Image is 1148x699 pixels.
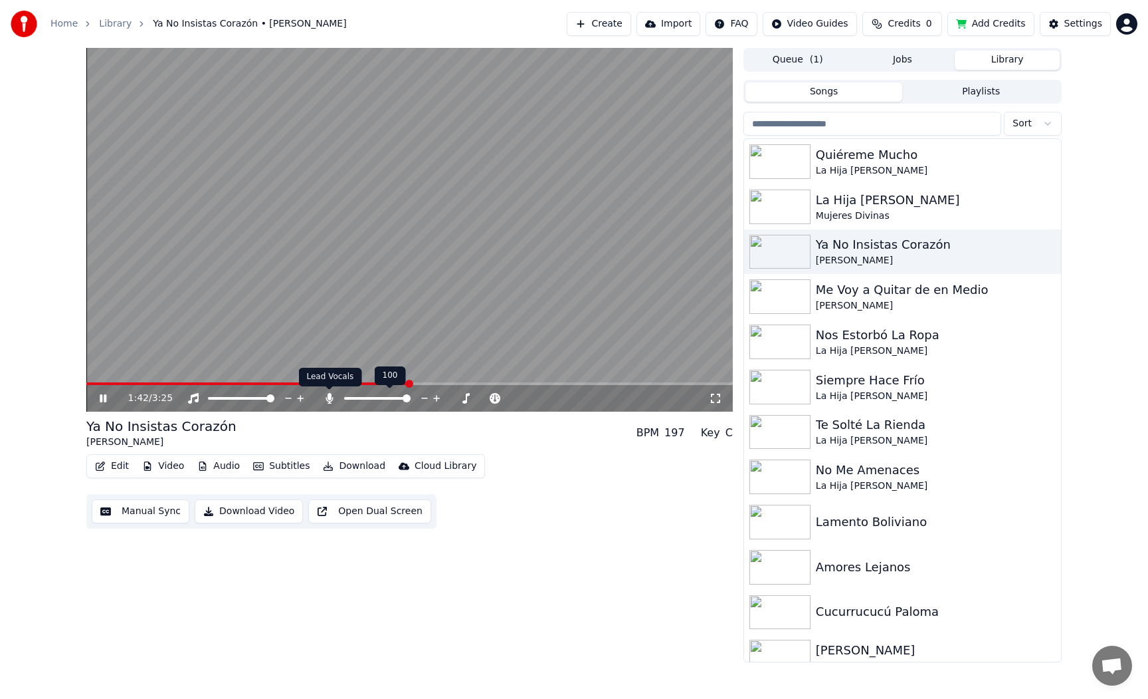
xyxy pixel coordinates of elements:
[664,425,685,441] div: 197
[816,434,1056,448] div: La Hija [PERSON_NAME]
[415,460,476,473] div: Cloud Library
[816,461,1056,480] div: No Me Amenaces
[955,51,1060,70] button: Library
[888,17,920,31] span: Credits
[763,12,857,36] button: Video Guides
[745,82,903,102] button: Songs
[816,210,1056,223] div: Mujeres Divinas
[1092,646,1132,686] div: Open chat
[816,603,1056,621] div: Cucurrucucú Paloma
[128,392,149,405] span: 1:42
[1012,117,1032,130] span: Sort
[636,12,700,36] button: Import
[816,345,1056,358] div: La Hija [PERSON_NAME]
[816,146,1056,164] div: Quiéreme Mucho
[137,457,189,476] button: Video
[1040,12,1111,36] button: Settings
[153,17,346,31] span: Ya No Insistas Corazón • [PERSON_NAME]
[299,368,362,386] div: Lead Vocals
[902,82,1060,102] button: Playlists
[152,392,173,405] span: 3:25
[192,457,245,476] button: Audio
[50,17,78,31] a: Home
[706,12,757,36] button: FAQ
[375,366,406,385] div: 100
[90,457,134,476] button: Edit
[86,417,237,436] div: Ya No Insistas Corazón
[810,53,823,67] span: ( 1 )
[50,17,347,31] nav: breadcrumb
[816,513,1056,531] div: Lamento Boliviano
[816,191,1056,210] div: La Hija [PERSON_NAME]
[816,480,1056,493] div: La Hija [PERSON_NAME]
[99,17,132,31] a: Library
[318,457,391,476] button: Download
[926,17,932,31] span: 0
[816,281,1056,299] div: Me Voy a Quitar de en Medio
[636,425,659,441] div: BPM
[816,558,1056,577] div: Amores Lejanos
[816,390,1056,403] div: La Hija [PERSON_NAME]
[92,499,189,523] button: Manual Sync
[816,235,1056,254] div: Ya No Insistas Corazón
[816,660,1056,673] div: Los Enanitos Verdes
[1064,17,1102,31] div: Settings
[567,12,631,36] button: Create
[725,425,733,441] div: C
[248,457,315,476] button: Subtitles
[11,11,37,37] img: youka
[86,436,237,449] div: [PERSON_NAME]
[701,425,720,441] div: Key
[816,416,1056,434] div: Te Solté La Rienda
[816,164,1056,178] div: La Hija [PERSON_NAME]
[816,299,1056,313] div: [PERSON_NAME]
[195,499,303,523] button: Download Video
[308,499,431,523] button: Open Dual Screen
[947,12,1034,36] button: Add Credits
[850,51,955,70] button: Jobs
[816,254,1056,267] div: [PERSON_NAME]
[745,51,850,70] button: Queue
[816,371,1056,390] div: Siempre Hace Frío
[862,12,942,36] button: Credits0
[816,326,1056,345] div: Nos Estorbó La Ropa
[816,641,1056,660] div: [PERSON_NAME]
[128,392,160,405] div: /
